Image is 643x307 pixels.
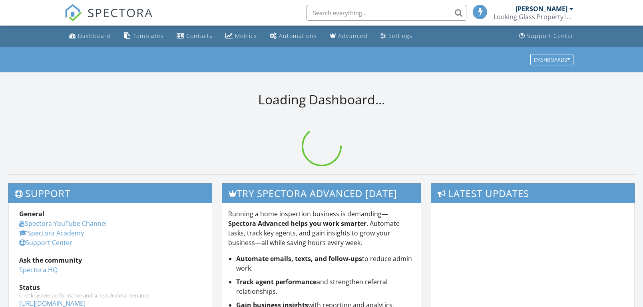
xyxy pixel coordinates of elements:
[388,32,412,40] div: Settings
[236,254,415,273] li: to reduce admin work.
[19,238,72,247] a: Support Center
[326,29,371,44] a: Advanced
[222,183,421,203] h3: Try spectora advanced [DATE]
[516,29,577,44] a: Support Center
[19,265,58,274] a: Spectora HQ
[527,32,574,40] div: Support Center
[534,57,570,62] div: Dashboards
[78,32,111,40] div: Dashboard
[88,4,153,21] span: SPECTORA
[8,183,212,203] h3: Support
[236,277,317,286] strong: Track agent performance
[307,5,466,21] input: Search everything...
[494,13,573,21] div: Looking Glass Property Inspections, LLC.
[64,4,82,22] img: The Best Home Inspection Software - Spectora
[267,29,320,44] a: Automations (Basic)
[19,292,201,299] div: Check system performance and scheduled maintenance.
[19,229,84,237] a: Spectora Academy
[222,29,260,44] a: Metrics
[19,283,201,292] div: Status
[431,183,635,203] h3: Latest Updates
[236,254,362,263] strong: Automate emails, texts, and follow-ups
[228,219,366,228] strong: Spectora Advanced helps you work smarter
[338,32,368,40] div: Advanced
[236,277,415,296] li: and strengthen referral relationships.
[121,29,167,44] a: Templates
[133,32,164,40] div: Templates
[173,29,216,44] a: Contacts
[66,29,114,44] a: Dashboard
[279,32,317,40] div: Automations
[19,255,201,265] div: Ask the community
[186,32,213,40] div: Contacts
[228,209,415,247] p: Running a home inspection business is demanding— . Automate tasks, track key agents, and gain ins...
[64,11,153,28] a: SPECTORA
[19,209,44,218] strong: General
[516,5,567,13] div: [PERSON_NAME]
[377,29,416,44] a: Settings
[235,32,257,40] div: Metrics
[19,219,107,228] a: Spectora YouTube Channel
[530,54,573,65] button: Dashboards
